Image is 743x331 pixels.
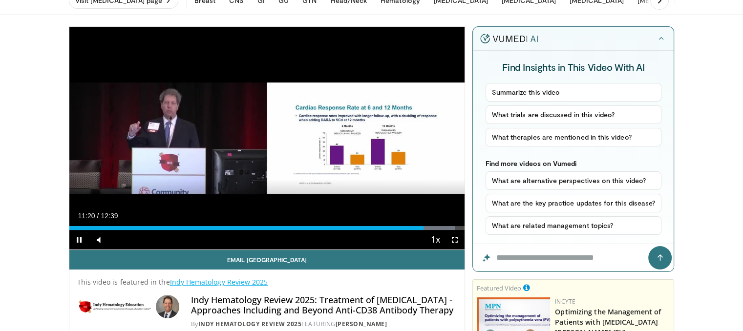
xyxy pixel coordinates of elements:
[445,230,465,249] button: Fullscreen
[191,320,457,329] div: By FEATURING
[69,226,465,230] div: Progress Bar
[77,277,457,287] p: This video is featured in the
[198,320,302,328] a: Indy Hematology Review 2025
[69,230,89,249] button: Pause
[473,244,674,271] input: Question for the AI
[555,297,575,306] a: Incyte
[486,159,662,167] p: Find more videos on Vumedi
[78,212,95,220] span: 11:20
[101,212,118,220] span: 12:39
[77,295,152,318] img: Indy Hematology Review 2025
[97,212,99,220] span: /
[486,61,662,73] h4: Find Insights in This Video With AI
[69,27,465,250] video-js: Video Player
[425,230,445,249] button: Playback Rate
[477,284,521,292] small: Featured Video
[69,250,465,269] a: Email [GEOGRAPHIC_DATA]
[486,105,662,124] button: What trials are discussed in this video?
[486,194,662,212] button: What are the key practice updates for this disease?
[486,171,662,190] button: What are alternative perspectives on this video?
[156,295,179,318] img: Avatar
[486,128,662,146] button: What therapies are mentioned in this video?
[191,295,457,316] h4: Indy Hematology Review 2025: Treatment of [MEDICAL_DATA] - Approaches Including and Beyond Anti-C...
[486,216,662,235] button: What are related management topics?
[486,83,662,102] button: Summarize this video
[89,230,108,249] button: Mute
[170,277,268,287] a: Indy Hematology Review 2025
[336,320,387,328] a: [PERSON_NAME]
[480,34,538,43] img: vumedi-ai-logo.v2.svg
